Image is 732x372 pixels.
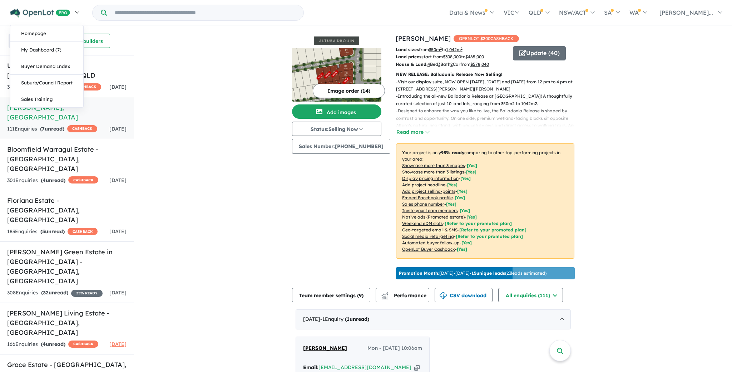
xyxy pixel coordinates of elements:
[402,214,465,220] u: Native ads (Promoted estate)
[440,46,442,50] sup: 2
[460,208,470,213] span: [ Yes ]
[402,234,454,239] u: Social media retargeting
[10,25,83,42] a: Homepage
[442,47,463,52] span: to
[313,84,385,98] button: Image order (14)
[414,364,420,371] button: Copy
[461,240,472,245] span: [Yes]
[43,289,49,296] span: 32
[68,341,98,348] span: CASHBACK
[109,228,127,235] span: [DATE]
[446,47,463,52] u: 1,042 m
[465,54,484,59] u: $ 465,000
[318,364,411,371] a: [EMAIL_ADDRESS][DOMAIN_NAME]
[466,214,477,220] span: [Yes]
[7,196,127,225] h5: Floriana Estate - [GEOGRAPHIC_DATA] , [GEOGRAPHIC_DATA]
[402,208,458,213] u: Invite your team members
[7,289,103,297] div: 308 Enquir ies
[447,182,457,187] span: [ Yes ]
[467,163,477,168] span: [ Yes ]
[461,46,463,50] sup: 2
[396,53,508,60] p: start from
[659,9,713,16] span: [PERSON_NAME]...
[292,104,381,119] button: Add images
[41,177,65,183] strong: ( unread)
[68,176,98,183] span: CASHBACK
[446,201,456,207] span: [ Yes ]
[292,34,381,102] a: Altura - Drouin LogoAltura - Drouin
[396,47,419,52] b: Land sizes
[471,270,505,276] b: 15 unique leads
[399,270,439,276] b: Promotion Month:
[42,228,45,235] span: 5
[71,290,103,297] span: 35 % READY
[109,177,127,183] span: [DATE]
[41,289,68,296] strong: ( unread)
[443,54,461,59] u: $ 308,000
[109,126,127,132] span: [DATE]
[109,341,127,347] span: [DATE]
[42,126,45,132] span: 7
[466,169,476,175] span: [ Yes ]
[376,288,429,302] button: Performance
[396,143,574,259] p: Your project is only comparing to other top-performing projects in your area: - - - - - - - - - -...
[396,61,508,68] p: Bed Bath Car from
[303,344,347,353] a: [PERSON_NAME]
[381,292,388,296] img: line-chart.svg
[43,341,46,347] span: 4
[7,61,127,80] h5: Ultima Townhomes - [GEOGRAPHIC_DATA] , QLD
[292,48,381,102] img: Altura - Drouin
[381,294,389,299] img: bar-chart.svg
[292,139,390,154] button: Sales Number:[PHONE_NUMBER]
[427,62,430,67] u: 4
[402,240,460,245] u: Automated buyer follow-up
[455,195,465,200] span: [ Yes ]
[399,270,546,276] p: [DATE] - [DATE] - ( 23 leads estimated)
[10,42,83,58] a: My Dashboard (7)
[7,340,98,349] div: 166 Enquir ies
[109,289,127,296] span: [DATE]
[396,62,427,67] b: House & Land:
[108,5,302,20] input: Try estate name, suburb, builder or developer
[382,292,426,299] span: Performance
[402,227,457,232] u: Geo-targeted email & SMS
[303,364,318,371] strong: Email:
[457,189,468,194] span: [ Yes ]
[459,227,526,232] span: [Refer to your promoted plan]
[402,189,455,194] u: Add project selling-points
[402,201,444,207] u: Sales phone number
[295,36,379,45] img: Altura - Drouin Logo
[402,176,459,181] u: Display pricing information
[396,54,421,59] b: Land prices
[109,84,127,90] span: [DATE]
[440,292,447,299] img: download icon
[456,234,523,239] span: [Refer to your promoted plan]
[396,93,580,107] p: - Introducing the all-new Balladonia Release at [GEOGRAPHIC_DATA]! A thoughtfully curated selecti...
[498,288,563,302] button: All enquiries (111)
[40,228,65,235] strong: ( unread)
[10,9,70,18] img: Openlot PRO Logo White
[292,288,370,302] button: Team member settings (9)
[445,221,512,226] span: [Refer to your promoted plan]
[396,128,430,136] button: Read more
[10,58,83,75] a: Buyer Demand Index
[10,75,83,91] a: Suburb/Council Report
[71,83,101,90] span: CASHBACK
[396,34,451,43] a: [PERSON_NAME]
[7,125,97,133] div: 111 Enquir ies
[402,163,465,168] u: Showcase more than 3 images
[359,292,362,299] span: 9
[513,46,566,60] button: Update (40)
[10,91,83,107] a: Sales Training
[320,316,369,322] span: - 1 Enquir y
[68,228,98,235] span: CASHBACK
[43,177,46,183] span: 4
[41,341,65,347] strong: ( unread)
[40,126,64,132] strong: ( unread)
[450,62,453,67] u: 2
[396,46,508,53] p: from
[460,176,471,181] span: [ Yes ]
[7,103,127,122] h5: [PERSON_NAME] , [GEOGRAPHIC_DATA]
[7,176,98,185] div: 301 Enquir ies
[7,227,98,236] div: 183 Enquir ies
